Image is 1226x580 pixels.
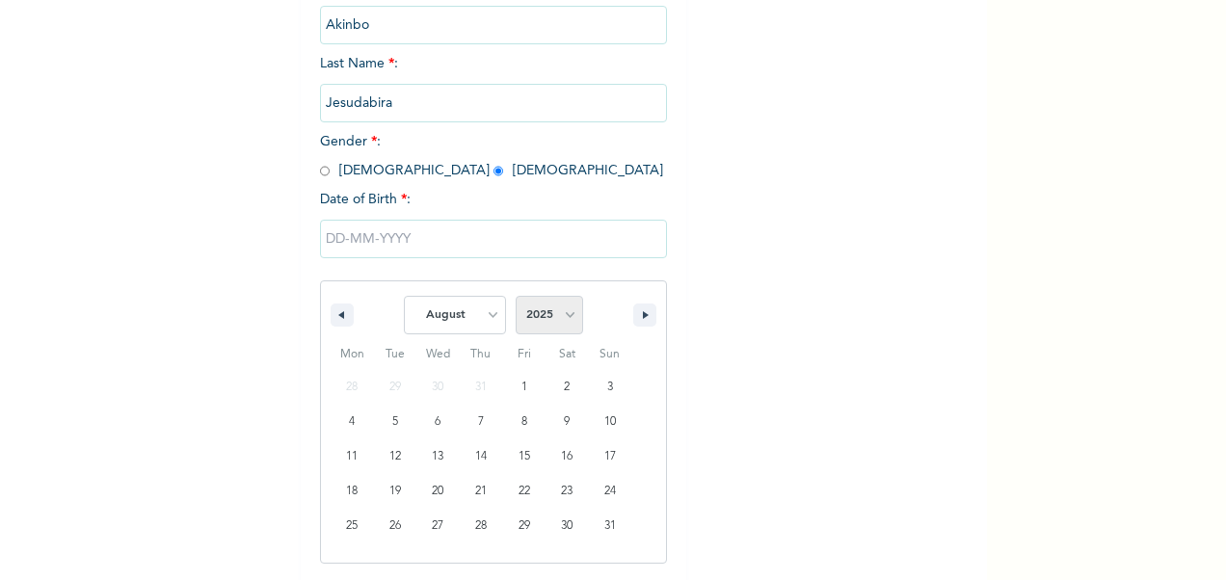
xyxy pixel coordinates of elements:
[588,509,631,543] button: 31
[521,405,527,439] span: 8
[460,339,503,370] span: Thu
[604,474,616,509] span: 24
[460,405,503,439] button: 7
[392,405,398,439] span: 5
[416,509,460,543] button: 27
[478,405,484,439] span: 7
[546,339,589,370] span: Sat
[346,509,358,543] span: 25
[374,405,417,439] button: 5
[460,509,503,543] button: 28
[546,405,589,439] button: 9
[588,370,631,405] button: 3
[475,474,487,509] span: 21
[416,474,460,509] button: 20
[564,405,570,439] span: 9
[519,439,530,474] span: 15
[502,509,546,543] button: 29
[389,439,401,474] span: 12
[588,439,631,474] button: 17
[561,439,573,474] span: 16
[521,370,527,405] span: 1
[374,474,417,509] button: 19
[374,509,417,543] button: 26
[320,220,667,258] input: DD-MM-YYYY
[546,370,589,405] button: 2
[432,474,443,509] span: 20
[331,405,374,439] button: 4
[519,509,530,543] span: 29
[561,509,573,543] span: 30
[389,474,401,509] span: 19
[416,405,460,439] button: 6
[349,405,355,439] span: 4
[588,474,631,509] button: 24
[475,439,487,474] span: 14
[502,474,546,509] button: 22
[331,474,374,509] button: 18
[320,84,667,122] input: Enter your last name
[320,190,411,210] span: Date of Birth :
[604,509,616,543] span: 31
[607,370,613,405] span: 3
[320,135,663,177] span: Gender : [DEMOGRAPHIC_DATA] [DEMOGRAPHIC_DATA]
[604,439,616,474] span: 17
[374,439,417,474] button: 12
[346,474,358,509] span: 18
[432,509,443,543] span: 27
[331,509,374,543] button: 25
[502,439,546,474] button: 15
[435,405,440,439] span: 6
[502,405,546,439] button: 8
[374,339,417,370] span: Tue
[346,439,358,474] span: 11
[416,339,460,370] span: Wed
[588,405,631,439] button: 10
[331,339,374,370] span: Mon
[546,509,589,543] button: 30
[546,474,589,509] button: 23
[475,509,487,543] span: 28
[389,509,401,543] span: 26
[519,474,530,509] span: 22
[546,439,589,474] button: 16
[320,57,667,110] span: Last Name :
[502,339,546,370] span: Fri
[432,439,443,474] span: 13
[460,474,503,509] button: 21
[331,439,374,474] button: 11
[460,439,503,474] button: 14
[416,439,460,474] button: 13
[604,405,616,439] span: 10
[561,474,573,509] span: 23
[502,370,546,405] button: 1
[320,6,667,44] input: Enter your first name
[588,339,631,370] span: Sun
[564,370,570,405] span: 2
